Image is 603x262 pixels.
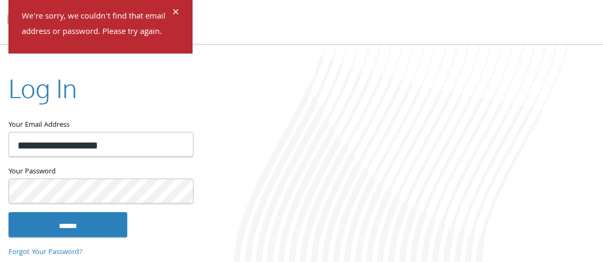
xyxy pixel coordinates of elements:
a: Forgot Your Password? [8,247,83,258]
label: Your Password [8,165,193,178]
span: × [172,3,179,24]
button: Dismiss alert [172,7,179,20]
h2: Log In [8,70,77,106]
p: We're sorry, we couldn't find that email address or password. Please try again. [22,10,171,40]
